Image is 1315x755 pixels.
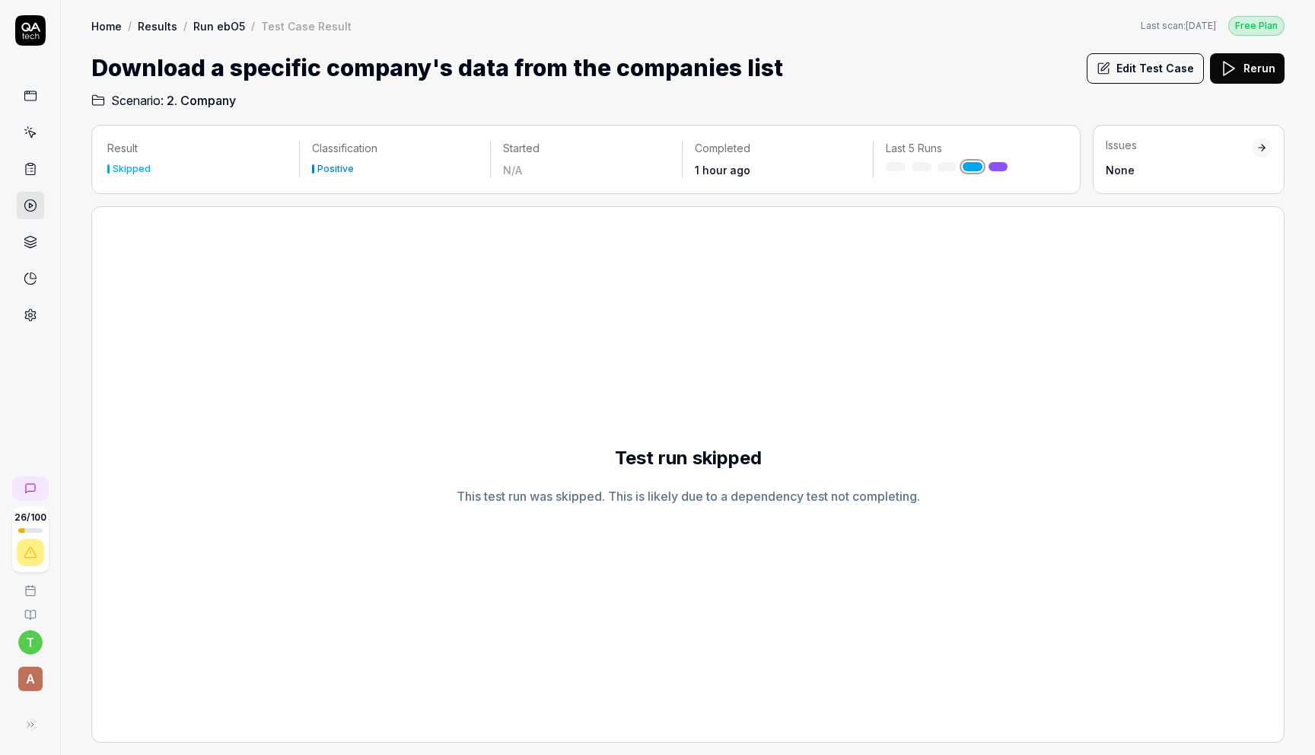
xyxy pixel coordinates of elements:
button: Free Plan [1228,15,1285,36]
div: This test run was skipped. This is likely due to a dependency test not completing. [457,487,920,505]
h2: Test run skipped [615,444,762,472]
div: Issues [1106,138,1252,153]
div: Positive [317,164,354,174]
span: A [18,667,43,691]
span: 2. Company [167,91,236,110]
h1: Download a specific company's data from the companies list [91,51,783,85]
span: Scenario: [108,91,164,110]
div: / [251,18,255,33]
a: Run ebO5 [193,18,245,33]
span: 26 / 100 [14,513,46,522]
button: Last scan:[DATE] [1141,19,1216,33]
button: Rerun [1210,53,1285,84]
div: / [128,18,132,33]
p: Classification [312,141,479,156]
a: Scenario:2. Company [91,91,236,110]
div: / [183,18,187,33]
a: Book a call with us [6,572,54,597]
span: N/A [503,164,522,177]
button: A [6,655,54,694]
button: Edit Test Case [1087,53,1204,84]
time: 1 hour ago [695,164,750,177]
div: None [1106,162,1252,178]
a: Results [138,18,177,33]
span: Last scan: [1141,19,1216,33]
div: Free Plan [1228,16,1285,36]
p: Started [503,141,670,156]
button: t [18,630,43,655]
div: Test Case Result [261,18,352,33]
a: Documentation [6,597,54,621]
p: Result [107,141,287,156]
div: Skipped [113,164,151,174]
a: New conversation [12,476,49,501]
p: Last 5 Runs [886,141,1052,156]
time: [DATE] [1186,20,1216,31]
a: Home [91,18,122,33]
p: Completed [695,141,861,156]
